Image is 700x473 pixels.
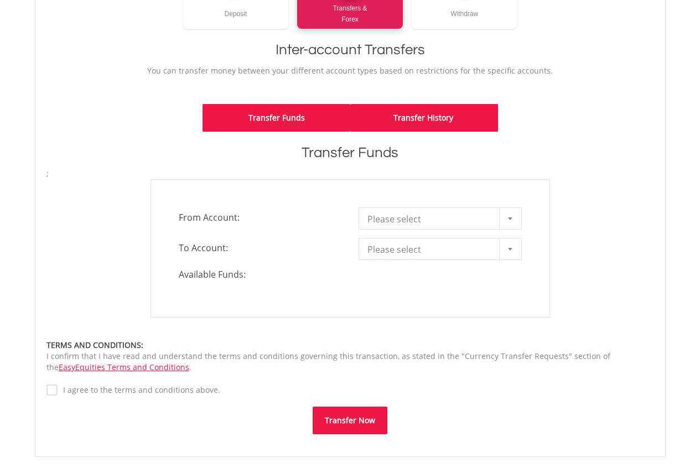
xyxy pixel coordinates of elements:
[46,65,654,76] p: You can transfer money between your different account types based on restrictions for the specifi...
[46,340,654,351] div: TERMS AND CONDITIONS:
[170,238,350,258] span: To Account:
[58,384,220,396] label: I agree to the terms and conditions above.
[313,407,387,434] button: Transfer Now
[170,268,350,281] span: Available Funds:
[350,104,498,132] a: Transfer History
[367,208,496,230] span: Please select
[170,207,350,227] span: From Account:
[46,168,654,434] form: ;
[367,238,496,261] span: Please select
[203,104,350,132] a: Transfer Funds
[46,40,654,60] h1: Inter-account Transfers
[59,362,189,372] a: EasyEquities Terms and Conditions
[46,340,654,373] div: I confirm that I have read and understand the terms and conditions governing this transaction, as...
[46,143,654,163] h1: Transfer Funds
